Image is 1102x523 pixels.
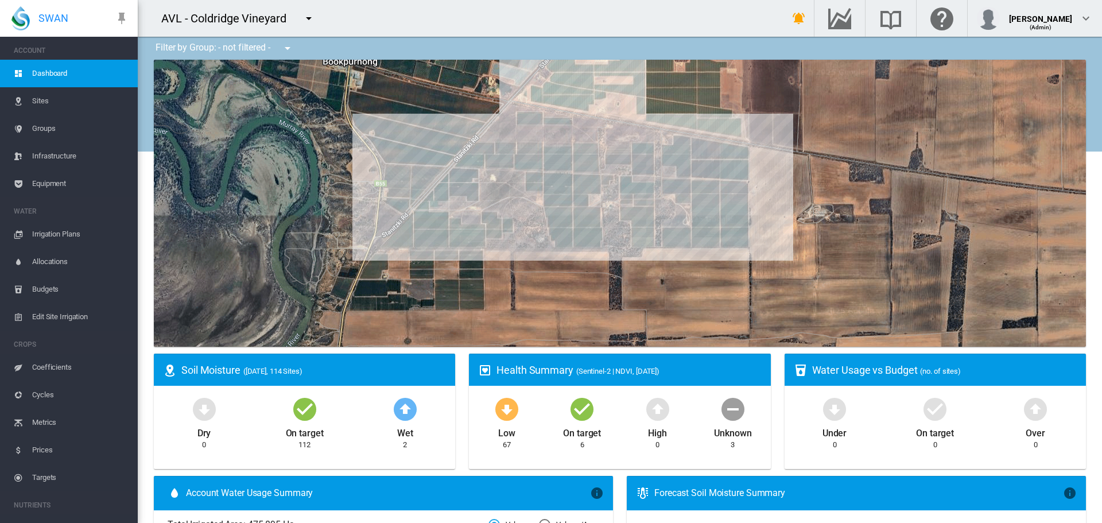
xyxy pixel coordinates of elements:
div: Dry [197,423,211,440]
div: Health Summary [496,363,761,377]
md-icon: icon-bell-ring [792,11,806,25]
div: 67 [503,440,511,450]
div: Forecast Soil Moisture Summary [654,487,1063,499]
div: [PERSON_NAME] [1009,9,1072,20]
span: Edit Site Irrigation [32,303,129,331]
span: Infrastructure [32,142,129,170]
div: 6 [580,440,584,450]
md-icon: icon-arrow-down-bold-circle [191,395,218,423]
div: 2 [403,440,407,450]
span: Prices [32,436,129,464]
span: (Admin) [1030,24,1052,30]
md-icon: icon-checkbox-marked-circle [921,395,949,423]
div: 0 [833,440,837,450]
span: Metrics [32,409,129,436]
span: Sites [32,87,129,115]
div: Low [498,423,515,440]
md-icon: icon-arrow-down-bold-circle [821,395,848,423]
div: 0 [202,440,206,450]
span: Dashboard [32,60,129,87]
md-icon: icon-arrow-up-bold-circle [391,395,419,423]
div: Filter by Group: - not filtered - [147,37,302,60]
span: WATER [14,202,129,220]
div: Over [1026,423,1045,440]
span: Equipment [32,170,129,197]
md-icon: icon-chevron-down [1079,11,1093,25]
div: 3 [731,440,735,450]
md-icon: icon-thermometer-lines [636,486,650,500]
md-icon: Click here for help [928,11,956,25]
div: Under [822,423,847,440]
md-icon: icon-menu-down [281,41,294,55]
button: icon-bell-ring [787,7,810,30]
md-icon: icon-menu-down [302,11,316,25]
span: SWAN [38,11,68,25]
span: NUTRIENTS [14,496,129,514]
div: Water Usage vs Budget [812,363,1077,377]
div: Unknown [714,423,751,440]
md-icon: icon-pin [115,11,129,25]
md-icon: icon-arrow-up-bold-circle [644,395,672,423]
span: CROPS [14,335,129,354]
span: ([DATE], 114 Sites) [243,367,302,375]
div: High [648,423,667,440]
md-icon: Go to the Data Hub [826,11,853,25]
span: (no. of sites) [920,367,961,375]
md-icon: icon-map-marker-radius [163,363,177,377]
div: Wet [397,423,413,440]
md-icon: Search the knowledge base [877,11,905,25]
div: On target [563,423,601,440]
div: 112 [298,440,311,450]
span: Budgets [32,276,129,303]
md-icon: icon-arrow-down-bold-circle [493,395,521,423]
span: Account Water Usage Summary [186,487,590,499]
md-icon: icon-heart-box-outline [478,363,492,377]
div: 0 [933,440,937,450]
img: SWAN-Landscape-Logo-Colour-drop.png [11,6,30,30]
span: Groups [32,115,129,142]
md-icon: icon-information [1063,486,1077,500]
md-icon: icon-arrow-up-bold-circle [1022,395,1049,423]
div: 0 [1034,440,1038,450]
div: AVL - Coldridge Vineyard [161,10,297,26]
span: Irrigation Plans [32,220,129,248]
md-icon: icon-cup-water [794,363,808,377]
div: 0 [655,440,659,450]
button: icon-menu-down [297,7,320,30]
md-icon: icon-checkbox-marked-circle [568,395,596,423]
md-icon: icon-information [590,486,604,500]
button: icon-menu-down [276,37,299,60]
span: ACCOUNT [14,41,129,60]
img: profile.jpg [977,7,1000,30]
span: Targets [32,464,129,491]
md-icon: icon-checkbox-marked-circle [291,395,319,423]
span: (Sentinel-2 | NDVI, [DATE]) [576,367,659,375]
span: Coefficients [32,354,129,381]
span: Allocations [32,248,129,276]
md-icon: icon-water [168,486,181,500]
div: Soil Moisture [181,363,446,377]
div: On target [916,423,954,440]
div: On target [286,423,324,440]
span: Cycles [32,381,129,409]
md-icon: icon-minus-circle [719,395,747,423]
